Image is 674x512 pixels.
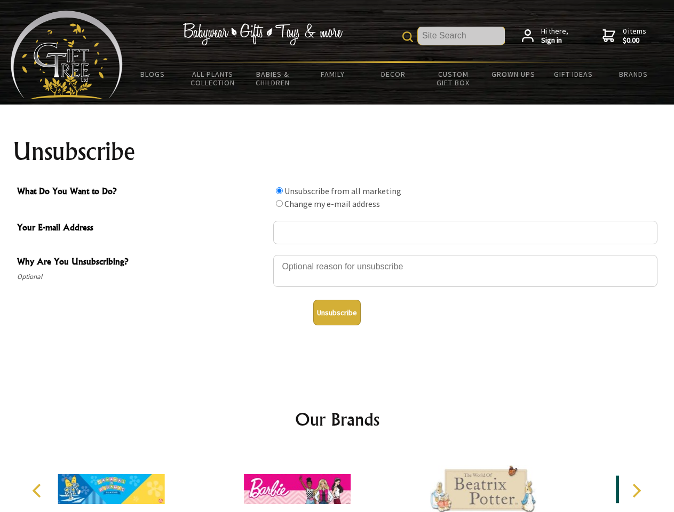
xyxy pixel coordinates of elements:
img: product search [402,31,413,42]
a: BLOGS [123,63,183,85]
textarea: Why Are You Unsubscribing? [273,255,657,287]
a: Brands [604,63,664,85]
a: Custom Gift Box [423,63,483,94]
input: What Do You Want to Do? [276,200,283,207]
button: Unsubscribe [313,300,361,325]
button: Next [624,479,648,502]
span: Hi there, [541,27,568,45]
span: Why Are You Unsubscribing? [17,255,268,270]
span: What Do You Want to Do? [17,185,268,200]
img: Babywear - Gifts - Toys & more [183,23,343,45]
label: Change my e-mail address [284,198,380,209]
a: Family [303,63,363,85]
span: Your E-mail Address [17,221,268,236]
a: Decor [363,63,423,85]
input: Your E-mail Address [273,221,657,244]
h2: Our Brands [21,406,653,432]
strong: $0.00 [623,36,646,45]
label: Unsubscribe from all marketing [284,186,401,196]
h1: Unsubscribe [13,139,662,164]
strong: Sign in [541,36,568,45]
a: 0 items$0.00 [602,27,646,45]
button: Previous [27,479,50,502]
a: Grown Ups [483,63,543,85]
a: All Plants Collection [183,63,243,94]
span: 0 items [623,26,646,45]
a: Gift Ideas [543,63,604,85]
span: Optional [17,270,268,283]
a: Hi there,Sign in [522,27,568,45]
a: Babies & Children [243,63,303,94]
input: Site Search [418,27,505,45]
input: What Do You Want to Do? [276,187,283,194]
img: Babyware - Gifts - Toys and more... [11,11,123,99]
